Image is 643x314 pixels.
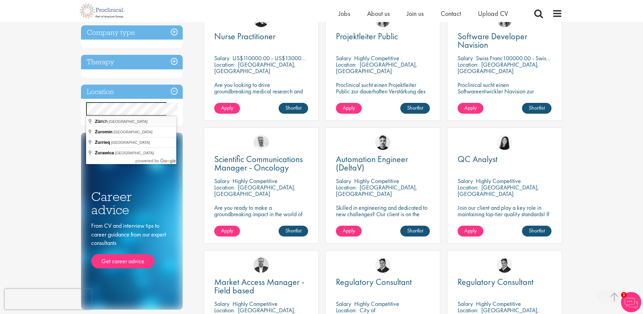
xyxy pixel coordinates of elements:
h3: Therapy [81,55,183,69]
span: QC Analyst [458,153,498,165]
span: Location: [214,61,235,68]
span: Location: [336,183,357,191]
span: Salary [214,300,229,308]
a: Regulatory Consultant [336,278,430,286]
span: Apply [343,227,355,234]
a: Shortlist [400,103,430,114]
span: Apply [343,104,355,111]
span: Software Developer Navision [458,30,527,50]
a: Joshua Bye [254,135,269,150]
a: Contact [441,9,461,18]
span: 1 [621,292,627,298]
a: Regulatory Consultant [458,278,551,286]
p: Are you looking to drive groundbreaking medical research and make a real impact-join our client a... [214,82,308,107]
p: Proclinical sucht einen Projektleiter Public zur dauerhaften Verstärkung des Teams unseres Kunden... [336,82,430,107]
span: [GEOGRAPHIC_DATA] [109,119,148,124]
a: Shortlist [522,103,551,114]
span: Salary [336,54,351,62]
a: Apply [336,103,362,114]
p: [GEOGRAPHIC_DATA], [GEOGRAPHIC_DATA] [214,183,296,198]
span: Location: [214,306,235,314]
a: Apply [336,226,362,237]
a: Shortlist [279,226,308,237]
img: Peter Duvall [375,257,390,273]
span: ich [95,119,109,124]
a: Scientific Communications Manager - Oncology [214,155,308,172]
p: [GEOGRAPHIC_DATA], [GEOGRAPHIC_DATA] [458,183,539,198]
span: Salary [214,54,229,62]
iframe: reCAPTCHA [5,289,92,309]
a: QC Analyst [458,155,551,163]
a: Upload CV [478,9,508,18]
span: Location: [458,61,478,68]
span: Nurse Practitioner [214,30,276,42]
span: Zür [95,119,102,124]
p: Highly Competitive [354,177,399,185]
p: [GEOGRAPHIC_DATA], [GEOGRAPHIC_DATA] [214,61,296,75]
span: Projektleiter Public [336,30,398,42]
span: Salary [336,300,351,308]
span: Location: [336,61,357,68]
p: Proclinical sucht einen Softwareentwickler Navision zur dauerhaften Verstärkung des Teams unseres... [458,82,551,114]
a: Apply [458,226,483,237]
a: Apply [214,103,240,114]
p: Highly Competitive [233,300,278,308]
a: Software Developer Navision [458,32,551,49]
span: Market Access Manager - Field based [214,276,304,296]
img: Dean Fisher [375,135,390,150]
div: From CV and interview tips to career guidance from our expert consultants [91,221,173,268]
p: Are you ready to make a groundbreaking impact in the world of biotechnology? Join a growing compa... [214,204,308,237]
a: Jobs [339,9,350,18]
img: Numhom Sudsok [497,135,512,150]
span: Regulatory Consultant [336,276,412,288]
span: Apply [464,104,477,111]
span: Regulatory Consultant [458,276,534,288]
a: Nurse Practitioner [214,32,308,41]
span: Location: [214,183,235,191]
h3: Company type [81,25,183,40]
span: Salary [458,54,473,62]
a: Apply [214,226,240,237]
p: Join our client and play a key role in maintaining top-tier quality standards! If you have a keen... [458,204,551,237]
img: Aitor Melia [254,257,269,273]
p: US$110000.00 - US$130000.00 per annum [233,54,339,62]
a: Get career advice [91,254,155,268]
p: [GEOGRAPHIC_DATA], [GEOGRAPHIC_DATA] [336,61,417,75]
span: Location: [336,306,357,314]
span: Salary [336,177,351,185]
p: [GEOGRAPHIC_DATA], [GEOGRAPHIC_DATA] [336,183,417,198]
span: Żuromin [95,129,113,134]
a: Join us [407,9,424,18]
a: Projektleiter Public [336,32,430,41]
p: [GEOGRAPHIC_DATA], [GEOGRAPHIC_DATA] [458,61,539,75]
p: Swiss Franc100000.00 - Swiss Franc110000.00 per annum [476,54,615,62]
img: Peter Duvall [497,257,512,273]
span: [GEOGRAPHIC_DATA] [114,130,153,134]
h3: Career advice [91,190,173,216]
p: Highly Competitive [476,300,521,308]
span: Apply [221,227,233,234]
a: Automation Engineer (DeltaV) [336,155,430,172]
span: Location: [458,183,478,191]
span: Salary [458,177,473,185]
span: Salary [458,300,473,308]
a: Market Access Manager - Field based [214,278,308,295]
p: Highly Competitive [354,54,399,62]
span: Automation Engineer (DeltaV) [336,153,408,173]
span: Żurawica [95,150,114,155]
p: Highly Competitive [233,177,278,185]
a: Apply [458,103,483,114]
span: Apply [221,104,233,111]
span: Salary [214,177,229,185]
span: Location: [458,306,478,314]
span: About us [367,9,390,18]
p: Skilled in engineering and dedicated to new challenges? Our client is on the search for a DeltaV ... [336,204,430,230]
